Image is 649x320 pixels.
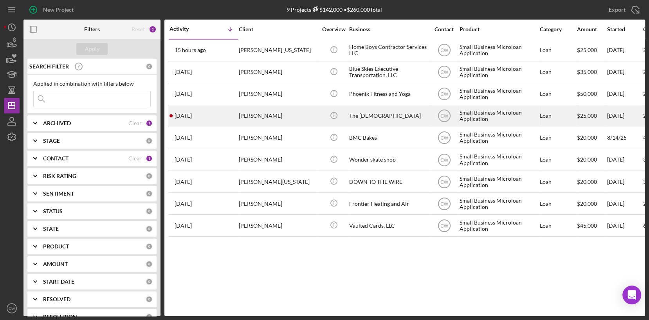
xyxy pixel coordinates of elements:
[540,128,576,148] div: Loan
[43,243,69,250] b: PRODUCT
[440,92,449,97] text: CW
[175,69,192,75] time: 2025-09-11 13:17
[146,120,153,127] div: 1
[85,43,99,55] div: Apply
[540,106,576,126] div: Loan
[440,135,449,141] text: CW
[128,120,142,126] div: Clear
[175,135,192,141] time: 2025-08-25 20:43
[460,26,538,32] div: Product
[349,193,427,214] div: Frontier Heating and Air
[607,62,642,83] div: [DATE]
[540,149,576,170] div: Loan
[460,40,538,61] div: Small Business Microloan Application
[540,84,576,104] div: Loan
[43,279,74,285] b: START DATE
[239,171,317,192] div: [PERSON_NAME][US_STATE]
[440,201,449,207] text: CW
[23,2,81,18] button: New Project
[349,215,427,236] div: Vaulted Cards, LLC
[146,296,153,303] div: 0
[29,63,69,70] b: SEARCH FILTER
[175,201,192,207] time: 2025-07-30 20:33
[349,128,427,148] div: BMC Bakes
[607,149,642,170] div: [DATE]
[349,106,427,126] div: The [DEMOGRAPHIC_DATA]
[460,128,538,148] div: Small Business Microloan Application
[577,178,597,185] span: $20,000
[440,48,449,53] text: CW
[239,149,317,170] div: [PERSON_NAME]
[577,112,597,119] span: $25,000
[460,149,538,170] div: Small Business Microloan Application
[175,113,192,119] time: 2025-08-25 20:52
[175,47,206,53] time: 2025-09-16 02:59
[577,222,597,229] span: $45,000
[239,26,317,32] div: Client
[239,40,317,61] div: [PERSON_NAME] [US_STATE]
[429,26,459,32] div: Contact
[146,155,153,162] div: 1
[607,84,642,104] div: [DATE]
[440,157,449,163] text: CW
[43,208,63,214] b: STATUS
[440,223,449,228] text: CW
[577,134,597,141] span: $20,000
[607,171,642,192] div: [DATE]
[175,91,192,97] time: 2025-09-11 00:40
[43,226,59,232] b: STATE
[43,2,74,18] div: New Project
[607,215,642,236] div: [DATE]
[607,26,642,32] div: Started
[146,243,153,250] div: 0
[175,156,192,163] time: 2025-08-10 17:54
[609,2,626,18] div: Export
[43,120,71,126] b: ARCHIVED
[540,40,576,61] div: Loan
[128,155,142,162] div: Clear
[43,314,77,320] b: RESOLUTION
[577,47,597,53] span: $25,000
[311,6,343,13] div: $142,000
[43,173,76,179] b: RISK RATING
[622,286,641,304] div: Open Intercom Messenger
[146,225,153,232] div: 0
[146,173,153,180] div: 0
[43,296,70,302] b: RESOLVED
[601,2,645,18] button: Export
[9,306,15,311] text: CW
[146,261,153,268] div: 0
[239,62,317,83] div: [PERSON_NAME]
[146,137,153,144] div: 0
[577,200,597,207] span: $20,000
[440,113,449,119] text: CW
[540,171,576,192] div: Loan
[43,191,74,197] b: SENTIMENT
[175,223,192,229] time: 2025-07-29 20:33
[149,25,157,33] div: 2
[146,208,153,215] div: 0
[540,62,576,83] div: Loan
[349,84,427,104] div: Phoenix FItness and Yoga
[43,155,69,162] b: CONTACT
[349,171,427,192] div: DOWN TO THE WIRE
[460,171,538,192] div: Small Business Microloan Application
[607,106,642,126] div: [DATE]
[460,84,538,104] div: Small Business Microloan Application
[319,26,348,32] div: Overview
[577,68,597,75] span: $35,000
[33,81,151,87] div: Applied in combination with filters below
[577,156,597,163] span: $20,000
[76,43,108,55] button: Apply
[540,26,576,32] div: Category
[607,193,642,214] div: [DATE]
[239,106,317,126] div: [PERSON_NAME]
[577,26,606,32] div: Amount
[460,62,538,83] div: Small Business Microloan Application
[239,215,317,236] div: [PERSON_NAME]
[440,70,449,75] text: CW
[43,138,60,144] b: STAGE
[84,26,100,32] b: Filters
[349,26,427,32] div: Business
[239,84,317,104] div: [PERSON_NAME]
